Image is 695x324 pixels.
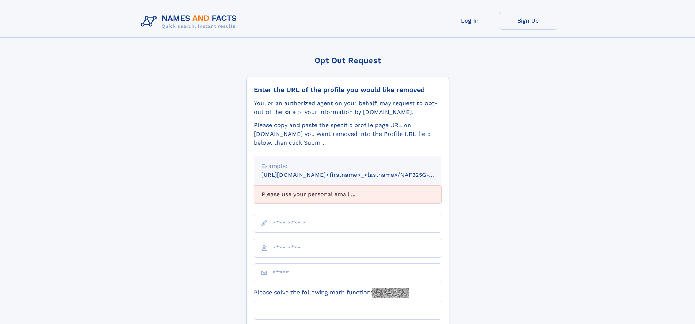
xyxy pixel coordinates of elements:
a: Log In [441,12,499,30]
div: Example: [261,162,434,171]
div: Enter the URL of the profile you would like removed [254,86,441,94]
a: Sign Up [499,12,557,30]
small: [URL][DOMAIN_NAME]<firstname>_<lastname>/NAF325G-xxxxxxxx [261,171,455,178]
label: Please solve the following math function: [254,288,409,298]
div: You, or an authorized agent on your behalf, may request to opt-out of the sale of your informatio... [254,99,441,117]
img: Logo Names and Facts [138,12,243,31]
div: Opt Out Request [246,56,449,65]
div: Please copy and paste the specific profile page URL on [DOMAIN_NAME] you want removed into the Pr... [254,121,441,147]
div: Please use your personal email ... [254,185,441,203]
